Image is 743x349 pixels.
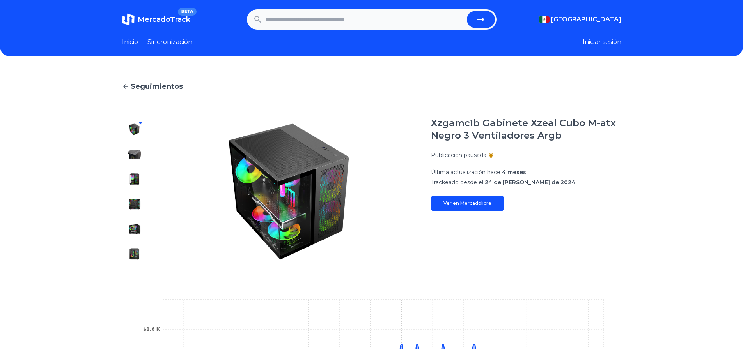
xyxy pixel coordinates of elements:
[128,198,141,210] img: Xzgamc1b Gabinete Xzeal Cubo M-atx Negro 3 Ventiladores Argb
[539,16,550,23] img: México
[122,13,190,26] a: MercadoTrackBETA
[431,179,483,186] font: Trackeado desde el
[485,179,575,186] font: 24 de [PERSON_NAME] de 2024
[181,9,193,14] font: BETA
[431,152,486,159] font: Publicación pausada
[143,326,160,332] tspan: $1,6 K
[122,13,135,26] img: MercadoTrack
[551,16,621,23] font: [GEOGRAPHIC_DATA]
[163,117,415,266] img: Xzgamc1b Gabinete Xzeal Cubo M-atx Negro 3 Ventiladores Argb
[128,148,141,160] img: Xzgamc1b Gabinete Xzeal Cubo M-atx Negro 3 Ventiladores Argb
[431,196,504,211] a: Ver en Mercadolibre
[431,169,500,176] font: Última actualización hace
[122,37,138,47] a: Inicio
[431,117,616,141] font: Xzgamc1b Gabinete Xzeal Cubo M-atx Negro 3 Ventiladores Argb
[122,81,621,92] a: Seguimientos
[502,169,527,176] font: 4 meses.
[128,223,141,235] img: Xzgamc1b Gabinete Xzeal Cubo M-atx Negro 3 Ventiladores Argb
[131,82,183,91] font: Seguimientos
[128,248,141,260] img: Xzgamc1b Gabinete Xzeal Cubo M-atx Negro 3 Ventiladores Argb
[128,173,141,185] img: Xzgamc1b Gabinete Xzeal Cubo M-atx Negro 3 Ventiladores Argb
[583,38,621,46] font: Iniciar sesión
[138,15,190,24] font: MercadoTrack
[128,123,141,136] img: Xzgamc1b Gabinete Xzeal Cubo M-atx Negro 3 Ventiladores Argb
[539,15,621,24] button: [GEOGRAPHIC_DATA]
[147,37,192,47] a: Sincronización
[122,38,138,46] font: Inicio
[443,200,491,206] font: Ver en Mercadolibre
[583,37,621,47] button: Iniciar sesión
[147,38,192,46] font: Sincronización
